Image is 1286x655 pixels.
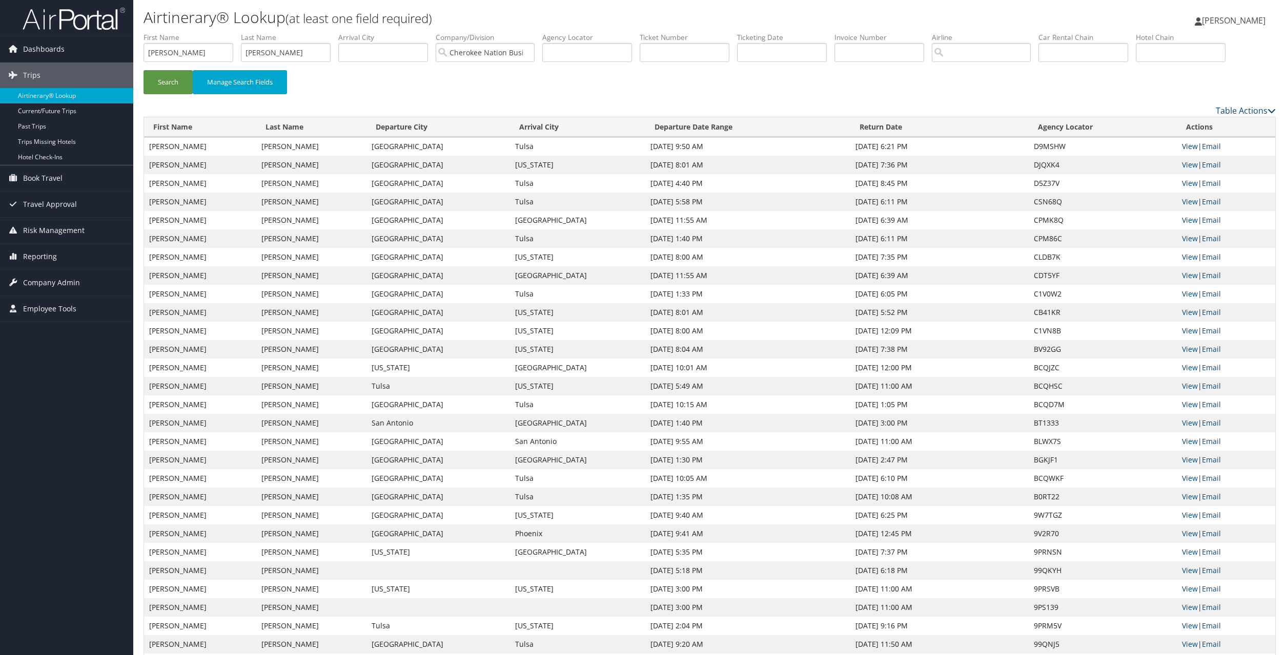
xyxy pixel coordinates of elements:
[1029,524,1176,543] td: 9V2R70
[1177,598,1276,617] td: |
[1029,561,1176,580] td: 99QKYH
[366,432,509,451] td: [GEOGRAPHIC_DATA]
[510,617,645,635] td: [US_STATE]
[1202,326,1221,335] a: Email
[366,303,509,322] td: [GEOGRAPHIC_DATA]
[645,156,850,174] td: [DATE] 8:01 AM
[850,561,1029,580] td: [DATE] 6:18 PM
[645,377,850,395] td: [DATE] 5:49 AM
[256,266,366,285] td: [PERSON_NAME]
[366,414,509,432] td: San Antonio
[144,414,256,432] td: [PERSON_NAME]
[645,432,850,451] td: [DATE] 9:55 AM
[1177,524,1276,543] td: |
[256,395,366,414] td: [PERSON_NAME]
[645,451,850,469] td: [DATE] 1:30 PM
[144,561,256,580] td: [PERSON_NAME]
[256,561,366,580] td: [PERSON_NAME]
[1202,215,1221,225] a: Email
[645,322,850,340] td: [DATE] 8:00 AM
[144,506,256,524] td: [PERSON_NAME]
[1182,602,1198,612] a: View
[144,193,256,211] td: [PERSON_NAME]
[542,32,640,43] label: Agency Locator
[1202,252,1221,262] a: Email
[850,117,1029,137] th: Return Date: activate to sort column ascending
[510,117,645,137] th: Arrival City: activate to sort column ascending
[1029,156,1176,174] td: DJQXK4
[850,377,1029,395] td: [DATE] 11:00 AM
[1182,178,1198,188] a: View
[1202,160,1221,170] a: Email
[1182,344,1198,354] a: View
[144,432,256,451] td: [PERSON_NAME]
[1182,307,1198,317] a: View
[850,414,1029,432] td: [DATE] 3:00 PM
[850,488,1029,506] td: [DATE] 10:08 AM
[144,395,256,414] td: [PERSON_NAME]
[144,488,256,506] td: [PERSON_NAME]
[1177,506,1276,524] td: |
[1177,248,1276,266] td: |
[510,340,645,358] td: [US_STATE]
[850,303,1029,322] td: [DATE] 5:52 PM
[1182,326,1198,335] a: View
[366,451,509,469] td: [GEOGRAPHIC_DATA]
[1029,174,1176,193] td: D5Z37V
[23,244,57,269] span: Reporting
[1177,117,1276,137] th: Actions
[1029,377,1176,395] td: BCQHSC
[256,137,366,156] td: [PERSON_NAME]
[366,488,509,506] td: [GEOGRAPHIC_DATA]
[850,266,1029,285] td: [DATE] 6:39 AM
[1182,547,1198,557] a: View
[932,32,1038,43] label: Airline
[850,211,1029,229] td: [DATE] 6:39 AM
[645,303,850,322] td: [DATE] 8:01 AM
[645,117,850,137] th: Departure Date Range: activate to sort column ascending
[144,211,256,229] td: [PERSON_NAME]
[1177,451,1276,469] td: |
[144,137,256,156] td: [PERSON_NAME]
[366,617,509,635] td: Tulsa
[256,248,366,266] td: [PERSON_NAME]
[1202,270,1221,280] a: Email
[850,358,1029,377] td: [DATE] 12:00 PM
[144,469,256,488] td: [PERSON_NAME]
[144,543,256,561] td: [PERSON_NAME]
[1182,473,1198,483] a: View
[645,414,850,432] td: [DATE] 1:40 PM
[1182,436,1198,446] a: View
[1182,363,1198,372] a: View
[1182,160,1198,170] a: View
[144,524,256,543] td: [PERSON_NAME]
[23,218,85,243] span: Risk Management
[144,617,256,635] td: [PERSON_NAME]
[1177,303,1276,322] td: |
[144,70,193,94] button: Search
[1177,488,1276,506] td: |
[850,229,1029,248] td: [DATE] 6:11 PM
[1029,451,1176,469] td: BGKJF1
[1202,436,1221,446] a: Email
[1202,197,1221,206] a: Email
[645,193,850,211] td: [DATE] 5:58 PM
[1029,580,1176,598] td: 9PRSVB
[256,451,366,469] td: [PERSON_NAME]
[834,32,932,43] label: Invoice Number
[1182,381,1198,391] a: View
[850,598,1029,617] td: [DATE] 11:00 AM
[1177,174,1276,193] td: |
[1029,340,1176,358] td: BV92GG
[1202,529,1221,538] a: Email
[1029,303,1176,322] td: CB41KR
[1029,506,1176,524] td: 9W7TGZ
[1182,289,1198,299] a: View
[510,211,645,229] td: [GEOGRAPHIC_DATA]
[1029,322,1176,340] td: C1VN8B
[144,156,256,174] td: [PERSON_NAME]
[1029,117,1176,137] th: Agency Locator: activate to sort column ascending
[1029,229,1176,248] td: CPM86C
[1136,32,1233,43] label: Hotel Chain
[510,451,645,469] td: [GEOGRAPHIC_DATA]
